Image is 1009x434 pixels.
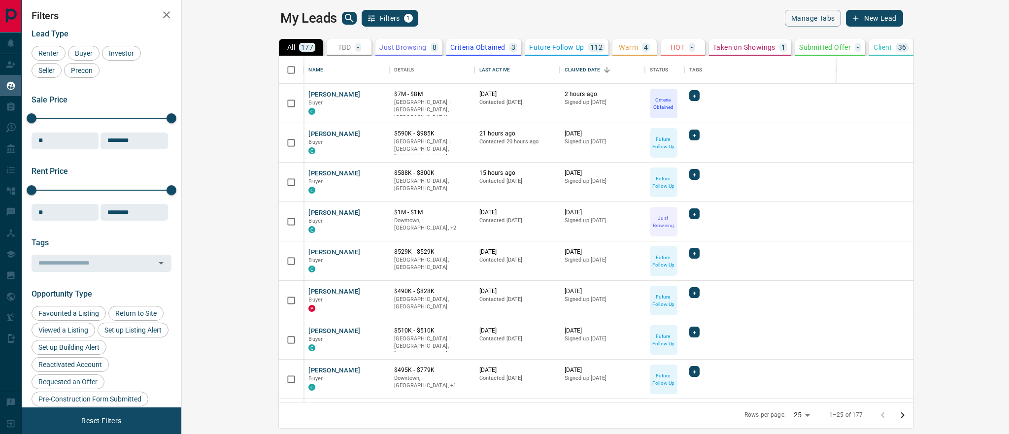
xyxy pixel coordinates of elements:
[308,108,315,115] div: condos.ca
[32,340,106,355] div: Set up Building Alert
[308,178,323,185] span: Buyer
[35,343,103,351] span: Set up Building Alert
[108,306,164,321] div: Return to Site
[689,56,703,84] div: Tags
[671,44,685,51] p: HOT
[479,169,555,177] p: 15 hours ago
[651,372,676,387] p: Future Follow Up
[338,44,351,51] p: TBD
[379,44,426,51] p: Just Browsing
[689,90,700,101] div: +
[790,408,813,422] div: 25
[651,293,676,308] p: Future Follow Up
[565,256,640,264] p: Signed up [DATE]
[68,46,100,61] div: Buyer
[479,217,555,225] p: Contacted [DATE]
[693,209,696,219] span: +
[689,366,700,377] div: +
[651,175,676,190] p: Future Follow Up
[479,208,555,217] p: [DATE]
[98,323,168,337] div: Set up Listing Alert
[689,130,700,140] div: +
[35,326,92,334] span: Viewed a Listing
[394,335,470,358] p: [GEOGRAPHIC_DATA] | [GEOGRAPHIC_DATA], [GEOGRAPHIC_DATA]
[693,367,696,376] span: +
[565,217,640,225] p: Signed up [DATE]
[829,411,863,419] p: 1–25 of 177
[689,248,700,259] div: +
[32,167,68,176] span: Rent Price
[846,10,903,27] button: New Lead
[394,177,470,193] p: [GEOGRAPHIC_DATA], [GEOGRAPHIC_DATA]
[357,44,359,51] p: -
[565,99,640,106] p: Signed up [DATE]
[101,326,165,334] span: Set up Listing Alert
[565,177,640,185] p: Signed up [DATE]
[362,10,418,27] button: Filters1
[565,169,640,177] p: [DATE]
[35,309,102,317] span: Favourited a Listing
[32,289,92,299] span: Opportunity Type
[32,46,66,61] div: Renter
[693,327,696,337] span: +
[35,378,101,386] span: Requested an Offer
[308,208,360,218] button: [PERSON_NAME]
[308,147,315,154] div: condos.ca
[32,63,62,78] div: Seller
[799,44,851,51] p: Submitted Offer
[651,135,676,150] p: Future Follow Up
[565,56,601,84] div: Claimed Date
[529,44,584,51] p: Future Follow Up
[35,49,62,57] span: Renter
[651,96,676,111] p: Criteria Obtained
[479,56,510,84] div: Last Active
[781,44,785,51] p: 1
[308,56,323,84] div: Name
[394,256,470,271] p: [GEOGRAPHIC_DATA], [GEOGRAPHIC_DATA]
[693,130,696,140] span: +
[450,44,505,51] p: Criteria Obtained
[32,10,171,22] h2: Filters
[479,256,555,264] p: Contacted [DATE]
[479,287,555,296] p: [DATE]
[394,287,470,296] p: $490K - $828K
[308,169,360,178] button: [PERSON_NAME]
[689,169,700,180] div: +
[689,327,700,337] div: +
[394,138,470,161] p: [GEOGRAPHIC_DATA] | [GEOGRAPHIC_DATA], [GEOGRAPHIC_DATA]
[479,177,555,185] p: Contacted [DATE]
[651,214,676,229] p: Just Browsing
[32,238,49,247] span: Tags
[154,256,168,270] button: Open
[394,296,470,311] p: [GEOGRAPHIC_DATA], [GEOGRAPHIC_DATA]
[565,138,640,146] p: Signed up [DATE]
[308,305,315,312] div: property.ca
[308,248,360,257] button: [PERSON_NAME]
[565,335,640,343] p: Signed up [DATE]
[308,287,360,297] button: [PERSON_NAME]
[394,130,470,138] p: $590K - $985K
[303,56,389,84] div: Name
[713,44,775,51] p: Taken on Showings
[479,248,555,256] p: [DATE]
[67,67,96,74] span: Precon
[565,374,640,382] p: Signed up [DATE]
[105,49,137,57] span: Investor
[693,169,696,179] span: +
[308,218,323,224] span: Buyer
[689,208,700,219] div: +
[308,375,323,382] span: Buyer
[32,323,95,337] div: Viewed a Listing
[479,327,555,335] p: [DATE]
[394,56,414,84] div: Details
[32,95,67,104] span: Sale Price
[394,366,470,374] p: $495K - $779K
[693,248,696,258] span: +
[560,56,645,84] div: Claimed Date
[691,44,693,51] p: -
[857,44,859,51] p: -
[287,44,295,51] p: All
[644,44,648,51] p: 4
[590,44,603,51] p: 112
[479,90,555,99] p: [DATE]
